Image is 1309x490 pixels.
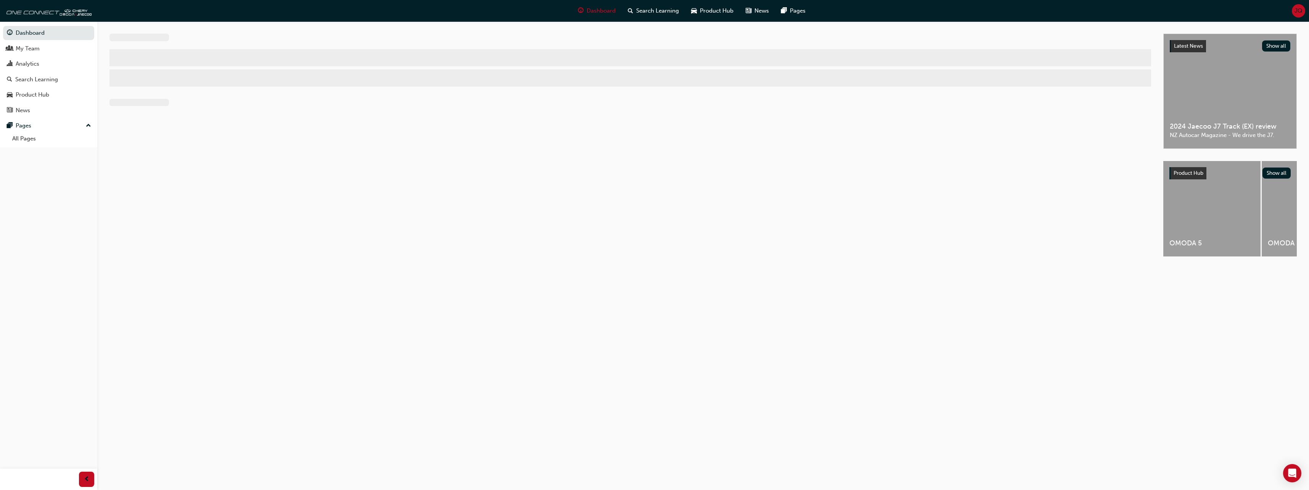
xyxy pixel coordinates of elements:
[9,133,94,145] a: All Pages
[572,3,622,19] a: guage-iconDashboard
[7,107,13,114] span: news-icon
[746,6,751,16] span: news-icon
[1170,122,1290,131] span: 2024 Jaecoo J7 Track (EX) review
[622,3,685,19] a: search-iconSearch Learning
[700,6,733,15] span: Product Hub
[691,6,697,16] span: car-icon
[3,88,94,102] a: Product Hub
[578,6,584,16] span: guage-icon
[3,119,94,133] button: Pages
[754,6,769,15] span: News
[84,475,90,484] span: prev-icon
[685,3,740,19] a: car-iconProduct Hub
[7,122,13,129] span: pages-icon
[1170,131,1290,140] span: NZ Autocar Magazine - We drive the J7.
[7,45,13,52] span: people-icon
[1262,40,1291,52] button: Show all
[4,3,92,18] img: oneconnect
[16,60,39,68] div: Analytics
[7,92,13,98] span: car-icon
[3,42,94,56] a: My Team
[1169,239,1254,248] span: OMODA 5
[16,44,40,53] div: My Team
[636,6,679,15] span: Search Learning
[3,26,94,40] a: Dashboard
[1262,168,1291,179] button: Show all
[740,3,775,19] a: news-iconNews
[3,103,94,118] a: News
[86,121,91,131] span: up-icon
[15,75,58,84] div: Search Learning
[3,73,94,87] a: Search Learning
[790,6,806,15] span: Pages
[1163,161,1261,256] a: OMODA 5
[3,57,94,71] a: Analytics
[587,6,616,15] span: Dashboard
[1169,167,1291,179] a: Product HubShow all
[7,61,13,68] span: chart-icon
[3,24,94,119] button: DashboardMy TeamAnalyticsSearch LearningProduct HubNews
[16,106,30,115] div: News
[16,121,31,130] div: Pages
[628,6,633,16] span: search-icon
[781,6,787,16] span: pages-icon
[1174,170,1203,176] span: Product Hub
[7,76,12,83] span: search-icon
[1170,40,1290,52] a: Latest NewsShow all
[1283,464,1301,482] div: Open Intercom Messenger
[16,90,49,99] div: Product Hub
[1292,4,1305,18] button: JQ
[1295,6,1303,15] span: JQ
[1174,43,1203,49] span: Latest News
[7,30,13,37] span: guage-icon
[1163,34,1297,149] a: Latest NewsShow all2024 Jaecoo J7 Track (EX) reviewNZ Autocar Magazine - We drive the J7.
[775,3,812,19] a: pages-iconPages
